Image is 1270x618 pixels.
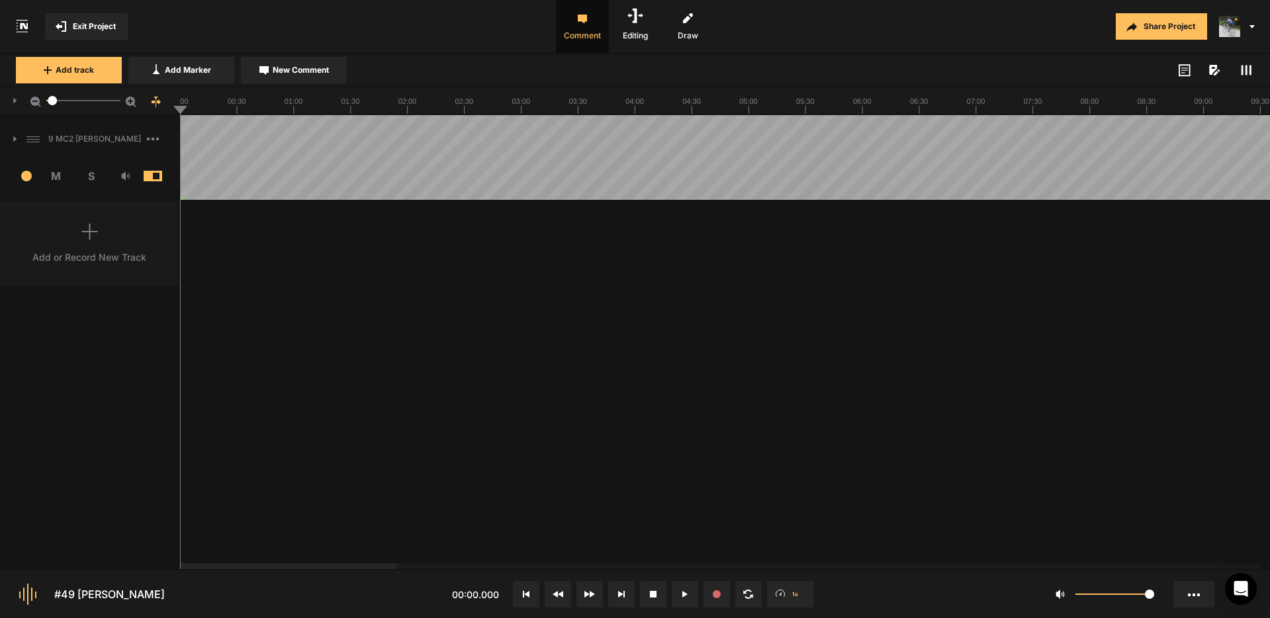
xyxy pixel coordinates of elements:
text: 07:30 [1024,97,1042,105]
text: 06:00 [853,97,872,105]
span: Add track [56,64,94,76]
span: New Comment [273,64,329,76]
text: 08:00 [1081,97,1099,105]
img: ACg8ocLxXzHjWyafR7sVkIfmxRufCxqaSAR27SDjuE-ggbMy1qqdgD8=s96-c [1219,16,1240,37]
text: 04:00 [625,97,644,105]
text: 03:30 [568,97,587,105]
button: 1x [767,581,813,607]
span: Add Marker [165,64,211,76]
text: 05:00 [739,97,758,105]
span: Exit Project [73,21,116,32]
text: 01:00 [285,97,303,105]
text: 06:30 [910,97,929,105]
text: 08:30 [1138,97,1156,105]
button: Exit Project [45,13,128,40]
button: Share Project [1116,13,1207,40]
span: S [73,168,109,184]
span: 9 MC2 [PERSON_NAME] [43,133,147,145]
text: 03:00 [512,97,531,105]
text: 00:30 [228,97,246,105]
text: 02:30 [455,97,474,105]
span: M [39,168,74,184]
text: 02:00 [398,97,417,105]
text: 01:30 [341,97,360,105]
text: 09:00 [1195,97,1213,105]
button: Add Marker [128,57,234,83]
text: 05:30 [796,97,815,105]
div: #49 [PERSON_NAME] [54,586,165,602]
text: 09:30 [1251,97,1269,105]
text: 04:30 [682,97,701,105]
span: 00:00.000 [452,589,499,600]
button: Add track [16,57,122,83]
div: Open Intercom Messenger [1225,573,1257,605]
text: 07:00 [967,97,985,105]
div: Add or Record New Track [32,250,146,264]
button: New Comment [241,57,347,83]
